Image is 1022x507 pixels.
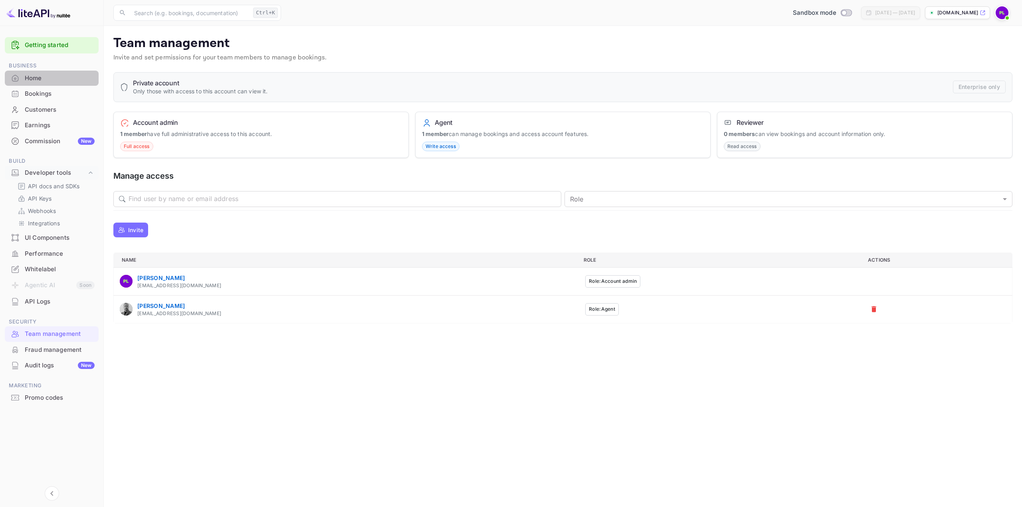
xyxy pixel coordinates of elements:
span: Build [5,157,99,166]
span: Sandbox mode [793,8,836,18]
div: Performance [5,246,99,262]
h6: Reviewer [737,118,764,126]
div: Bookings [25,89,95,99]
div: API Logs [25,297,95,306]
p: Invite [128,226,143,234]
div: Bookings [5,86,99,102]
a: Getting started [25,41,95,50]
div: Whitelabel [25,265,95,274]
table: a dense table [113,253,1012,324]
h6: Agent [435,118,452,126]
span: Read access [724,143,760,150]
div: Home [5,71,99,86]
button: Role:Account admin [585,275,640,288]
p: have full administrative access to this account. [120,130,402,138]
div: Commission [25,137,95,146]
img: Patrick Landman [996,6,1008,19]
th: Name [114,253,578,267]
strong: 0 members [724,130,755,137]
th: Actions [862,253,1012,267]
a: Earnings [5,118,99,132]
div: Ctrl+K [253,8,278,18]
a: Bookings [5,86,99,101]
p: API docs and SDKs [28,182,80,190]
div: Fraud management [25,345,95,355]
div: [DATE] — [DATE] [875,9,915,16]
img: Patrick Landman [120,275,133,288]
a: Webhooks [18,207,92,215]
div: Customers [5,102,99,118]
div: Developer tools [5,166,99,180]
strong: 1 member [422,130,449,137]
div: API Logs [5,294,99,310]
a: Team management [5,326,99,341]
div: UI Components [5,230,99,246]
button: Role:Agent [585,303,619,316]
div: Webhooks [14,205,95,217]
h6: Account admin [133,118,178,126]
div: Team management [5,326,99,342]
div: Earnings [5,118,99,133]
div: Home [25,74,95,83]
p: Invite and set permissions for your team members to manage bookings. [113,53,1012,63]
div: Integrations [14,217,95,229]
h6: Private account [133,79,268,87]
div: Customers [25,105,95,114]
p: Only those with access to this account can view it. [133,87,268,95]
a: Performance [5,246,99,261]
a: Home [5,71,99,85]
div: Promo codes [5,390,99,406]
a: Whitelabel [5,262,99,276]
div: CommissionNew [5,134,99,149]
a: Customers [5,102,99,117]
div: API Keys [14,193,95,204]
p: Integrations [28,219,60,227]
span: Write access [422,143,459,150]
a: Integrations [18,219,92,227]
p: can view bookings and account information only. [724,130,1006,138]
div: Audit logsNew [5,358,99,373]
div: Audit logs [25,361,95,370]
a: UI Components [5,230,99,245]
a: Fraud management [5,342,99,357]
div: Team management [25,329,95,339]
div: Switch to Production mode [790,8,855,18]
div: Promo codes [25,393,95,402]
span: Security [5,318,99,326]
a: Audit logsNew [5,358,99,373]
a: API docs and SDKs [18,182,92,190]
th: Role [577,253,862,267]
div: Getting started [5,37,99,53]
img: thijs de boer [120,303,133,316]
a: CommissionNew [5,134,99,148]
button: Collapse navigation [45,486,59,501]
img: LiteAPI logo [6,6,70,19]
p: Team management [113,36,1012,51]
div: API docs and SDKs [14,180,95,192]
a: API Keys [18,194,92,203]
div: Developer tools [25,168,87,178]
span: Full access [121,143,153,150]
h5: Manage access [113,171,1012,181]
div: Earnings [25,121,95,130]
div: Performance [25,249,95,258]
div: [PERSON_NAME] [137,274,221,282]
div: [PERSON_NAME] [137,302,221,310]
span: Marketing [5,381,99,390]
p: API Keys [28,194,51,203]
input: Search (e.g. bookings, documentation) [129,5,250,21]
p: Webhooks [28,207,56,215]
input: Find user by name or email address [129,191,561,207]
button: Invite [113,223,148,237]
span: Business [5,61,99,70]
div: [EMAIL_ADDRESS][DOMAIN_NAME] [137,282,221,289]
div: [EMAIL_ADDRESS][DOMAIN_NAME] [137,310,221,317]
p: [DOMAIN_NAME] [937,9,978,16]
a: API Logs [5,294,99,309]
a: Promo codes [5,390,99,405]
div: New [78,362,95,369]
div: Fraud management [5,342,99,358]
strong: 1 member [120,130,147,137]
div: New [78,138,95,145]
